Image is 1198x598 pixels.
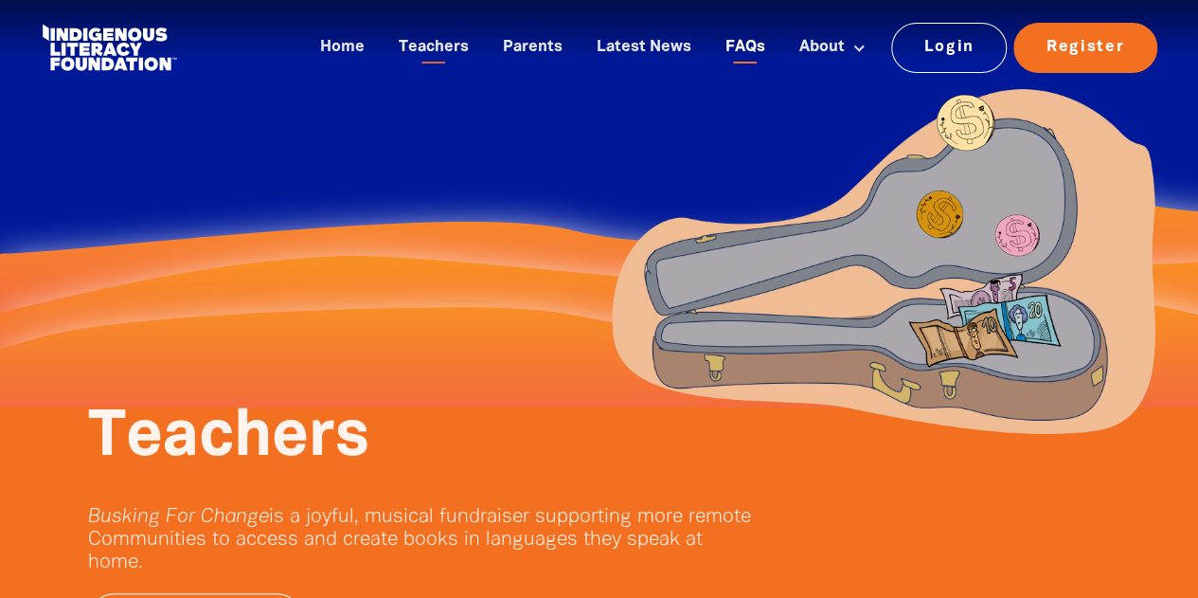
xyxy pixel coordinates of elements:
[585,32,703,63] a: Latest News
[714,32,777,63] a: FAQs
[891,23,1008,72] a: Login
[1013,23,1157,72] a: Register
[788,32,877,63] a: About
[492,32,574,63] a: Parents
[88,506,751,574] p: is a joyful, musical fundraiser supporting more remote Communities to access and create books in ...
[88,508,269,526] em: Busking For Change
[387,32,480,63] a: Teachers
[309,32,376,63] a: Home
[88,408,369,467] span: Teachers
